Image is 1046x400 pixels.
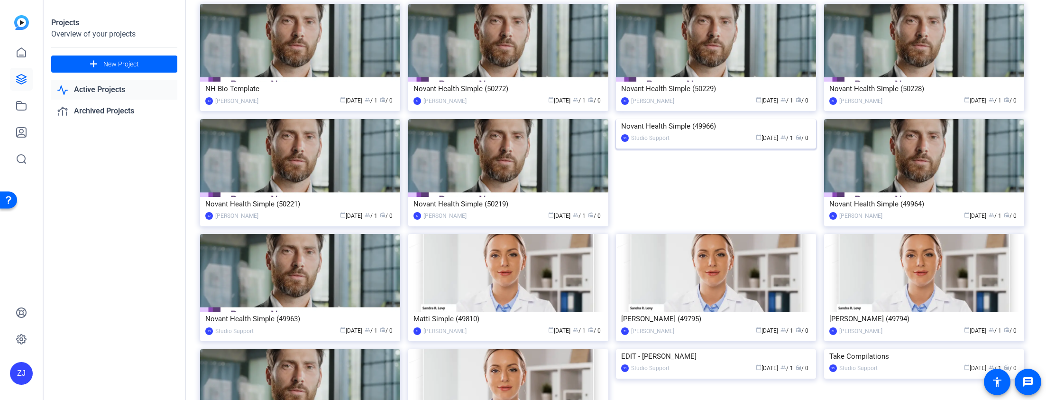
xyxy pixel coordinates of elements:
[423,96,467,106] div: [PERSON_NAME]
[365,212,370,218] span: group
[989,97,1001,104] span: / 1
[796,327,801,333] span: radio
[796,365,808,372] span: / 0
[103,59,139,69] span: New Project
[10,362,33,385] div: ZJ
[829,327,837,335] div: ZJ
[631,326,674,336] div: [PERSON_NAME]
[780,327,793,334] span: / 1
[1004,97,1009,102] span: radio
[796,327,808,334] span: / 0
[413,327,421,335] div: ZJ
[964,327,970,333] span: calendar_today
[380,327,393,334] span: / 0
[780,97,793,104] span: / 1
[365,213,377,219] span: / 1
[573,327,578,333] span: group
[423,211,467,221] div: [PERSON_NAME]
[829,364,837,372] div: SS
[205,197,395,211] div: Novant Health Simple (50221)
[1004,364,1009,370] span: radio
[215,211,258,221] div: [PERSON_NAME]
[829,349,1019,363] div: Take Compilations
[964,213,986,219] span: [DATE]
[964,97,986,104] span: [DATE]
[588,327,601,334] span: / 0
[88,58,100,70] mat-icon: add
[796,97,801,102] span: radio
[573,97,586,104] span: / 1
[621,349,811,363] div: EDIT - [PERSON_NAME]
[423,326,467,336] div: [PERSON_NAME]
[621,134,629,142] div: SS
[756,364,762,370] span: calendar_today
[413,312,603,326] div: Matti Simple (49810)
[621,119,811,133] div: Novant Health Simple (49966)
[756,134,762,140] span: calendar_today
[780,364,786,370] span: group
[365,327,377,334] span: / 1
[413,197,603,211] div: Novant Health Simple (50219)
[1004,327,1017,334] span: / 0
[548,327,570,334] span: [DATE]
[756,135,778,141] span: [DATE]
[205,82,395,96] div: NH Bio Template
[205,312,395,326] div: Novant Health Simple (49963)
[756,365,778,372] span: [DATE]
[964,212,970,218] span: calendar_today
[631,363,670,373] div: Studio Support
[340,327,346,333] span: calendar_today
[989,213,1001,219] span: / 1
[756,97,762,102] span: calendar_today
[548,327,554,333] span: calendar_today
[780,327,786,333] span: group
[588,213,601,219] span: / 0
[991,376,1003,388] mat-icon: accessibility
[340,327,362,334] span: [DATE]
[829,82,1019,96] div: Novant Health Simple (50228)
[380,213,393,219] span: / 0
[780,365,793,372] span: / 1
[829,197,1019,211] div: Novant Health Simple (49964)
[548,212,554,218] span: calendar_today
[756,327,778,334] span: [DATE]
[51,80,177,100] a: Active Projects
[380,327,385,333] span: radio
[631,96,674,106] div: [PERSON_NAME]
[796,134,801,140] span: radio
[829,97,837,105] div: ZJ
[756,327,762,333] span: calendar_today
[780,134,786,140] span: group
[621,97,629,105] div: ZJ
[1022,376,1034,388] mat-icon: message
[796,97,808,104] span: / 0
[631,133,670,143] div: Studio Support
[588,97,594,102] span: radio
[365,97,370,102] span: group
[205,212,213,220] div: ZJ
[989,212,994,218] span: group
[964,97,970,102] span: calendar_today
[205,327,213,335] div: SS
[829,212,837,220] div: ZJ
[548,213,570,219] span: [DATE]
[588,327,594,333] span: radio
[1004,97,1017,104] span: / 0
[215,96,258,106] div: [PERSON_NAME]
[51,28,177,40] div: Overview of your projects
[989,327,994,333] span: group
[839,96,882,106] div: [PERSON_NAME]
[380,97,393,104] span: / 0
[621,312,811,326] div: [PERSON_NAME] (49795)
[839,363,878,373] div: Studio Support
[1004,213,1017,219] span: / 0
[1004,212,1009,218] span: radio
[588,212,594,218] span: radio
[989,97,994,102] span: group
[621,327,629,335] div: ZJ
[548,97,570,104] span: [DATE]
[796,364,801,370] span: radio
[548,97,554,102] span: calendar_today
[51,102,177,121] a: Archived Projects
[573,327,586,334] span: / 1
